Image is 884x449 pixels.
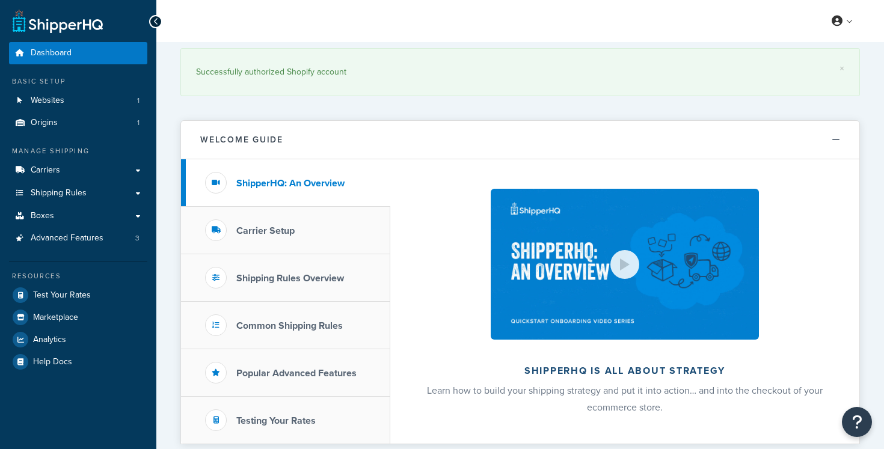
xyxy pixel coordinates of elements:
[9,271,147,281] div: Resources
[842,407,872,437] button: Open Resource Center
[31,96,64,106] span: Websites
[137,96,140,106] span: 1
[9,42,147,64] a: Dashboard
[9,227,147,249] a: Advanced Features3
[9,205,147,227] a: Boxes
[236,178,345,189] h3: ShipperHQ: An Overview
[9,90,147,112] li: Websites
[9,90,147,112] a: Websites1
[427,383,823,414] span: Learn how to build your shipping strategy and put it into action… and into the checkout of your e...
[31,211,54,221] span: Boxes
[9,112,147,134] a: Origins1
[31,165,60,176] span: Carriers
[422,365,827,376] h2: ShipperHQ is all about strategy
[33,335,66,345] span: Analytics
[181,121,859,159] button: Welcome Guide
[31,118,58,128] span: Origins
[491,189,759,340] img: ShipperHQ is all about strategy
[9,284,147,306] a: Test Your Rates
[9,307,147,328] a: Marketplace
[9,76,147,87] div: Basic Setup
[196,64,844,81] div: Successfully authorized Shopify account
[236,368,357,379] h3: Popular Advanced Features
[33,313,78,323] span: Marketplace
[9,112,147,134] li: Origins
[236,320,343,331] h3: Common Shipping Rules
[236,273,344,284] h3: Shipping Rules Overview
[200,135,283,144] h2: Welcome Guide
[31,48,72,58] span: Dashboard
[33,290,91,301] span: Test Your Rates
[135,233,140,243] span: 3
[9,159,147,182] a: Carriers
[236,415,316,426] h3: Testing Your Rates
[839,64,844,73] a: ×
[236,225,295,236] h3: Carrier Setup
[31,188,87,198] span: Shipping Rules
[9,227,147,249] li: Advanced Features
[137,118,140,128] span: 1
[9,182,147,204] a: Shipping Rules
[9,146,147,156] div: Manage Shipping
[33,357,72,367] span: Help Docs
[31,233,103,243] span: Advanced Features
[9,351,147,373] a: Help Docs
[9,329,147,350] a: Analytics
